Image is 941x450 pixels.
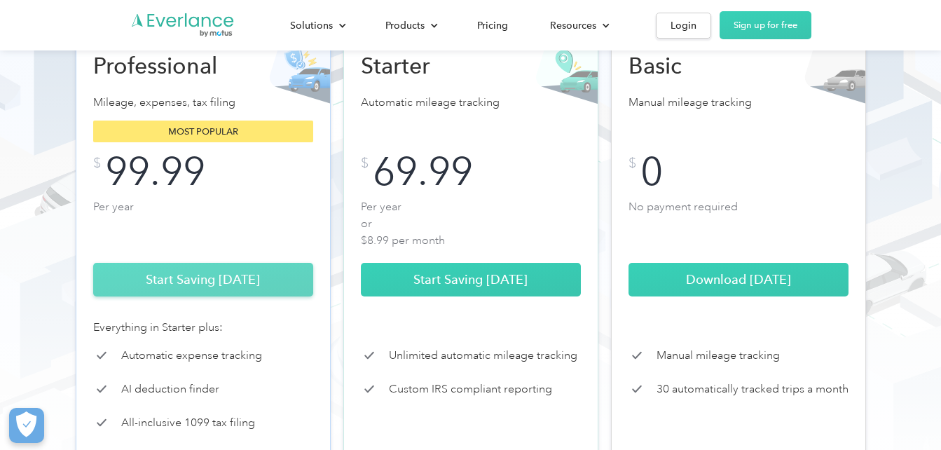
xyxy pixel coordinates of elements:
p: Manual mileage tracking [629,94,849,114]
h2: Starter [361,52,508,80]
a: Download [DATE] [629,263,849,296]
div: Solutions [276,13,357,38]
div: Products [371,13,449,38]
a: Login [656,13,711,39]
a: Go to homepage [130,12,235,39]
p: Automatic expense tracking [121,347,262,364]
div: Resources [536,13,621,38]
div: $ [361,156,369,170]
p: Manual mileage tracking [657,347,780,364]
p: Mileage, expenses, tax filing [93,94,313,114]
button: Cookies Settings [9,408,44,443]
div: Most popular [93,121,313,142]
p: No payment required [629,198,849,246]
p: All-inclusive 1099 tax filing [121,414,255,431]
p: Per year [93,198,313,246]
div: 69.99 [373,156,473,187]
p: AI deduction finder [121,381,219,397]
div: Pricing [477,17,508,34]
div: Login [671,17,696,34]
h2: Professional [93,52,240,80]
div: $ [93,156,101,170]
p: 30 automatically tracked trips a month [657,381,849,397]
div: 99.99 [105,156,205,187]
h2: Basic [629,52,776,80]
a: Start Saving [DATE] [93,263,313,296]
p: Custom IRS compliant reporting [389,381,552,397]
a: Sign up for free [720,11,811,39]
p: Unlimited automatic mileage tracking [389,347,577,364]
div: Solutions [290,17,333,34]
a: Start Saving [DATE] [361,263,581,296]
div: Resources [550,17,596,34]
p: Per year or $8.99 per month [361,198,581,246]
div: Products [385,17,425,34]
a: Pricing [463,13,522,38]
p: Automatic mileage tracking [361,94,581,114]
div: Everything in Starter plus: [93,319,313,336]
div: $ [629,156,636,170]
div: 0 [640,156,663,187]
